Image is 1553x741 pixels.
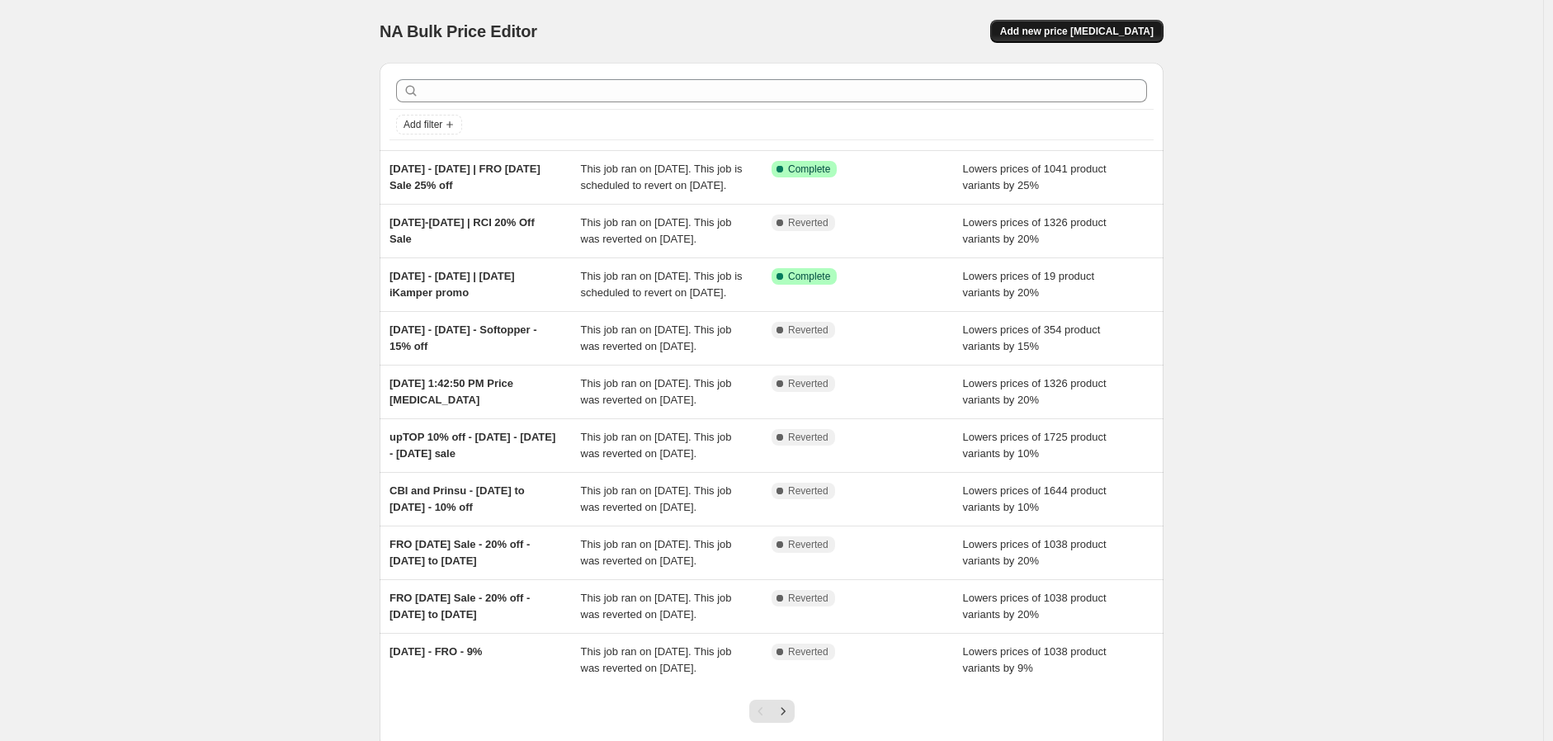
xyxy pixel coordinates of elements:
span: Lowers prices of 1038 product variants by 20% [963,592,1107,621]
span: FRO [DATE] Sale - 20% off - [DATE] to [DATE] [389,538,530,567]
span: This job ran on [DATE]. This job was reverted on [DATE]. [581,538,732,567]
span: Complete [788,163,830,176]
button: Next [772,700,795,723]
button: Add filter [396,115,462,135]
span: Reverted [788,538,828,551]
span: This job ran on [DATE]. This job was reverted on [DATE]. [581,592,732,621]
span: Reverted [788,484,828,498]
span: Lowers prices of 1725 product variants by 10% [963,431,1107,460]
span: Reverted [788,431,828,444]
span: Lowers prices of 1326 product variants by 20% [963,216,1107,245]
nav: Pagination [749,700,795,723]
span: Add filter [404,118,442,131]
span: [DATE] 1:42:50 PM Price [MEDICAL_DATA] [389,377,513,406]
span: Add new price [MEDICAL_DATA] [1000,25,1154,38]
span: Lowers prices of 19 product variants by 20% [963,270,1095,299]
span: This job ran on [DATE]. This job was reverted on [DATE]. [581,216,732,245]
span: This job ran on [DATE]. This job was reverted on [DATE]. [581,323,732,352]
span: Lowers prices of 1326 product variants by 20% [963,377,1107,406]
span: Lowers prices of 1644 product variants by 10% [963,484,1107,513]
span: [DATE] - [DATE] | [DATE] iKamper promo [389,270,515,299]
span: Complete [788,270,830,283]
span: This job ran on [DATE]. This job was reverted on [DATE]. [581,484,732,513]
span: This job ran on [DATE]. This job was reverted on [DATE]. [581,377,732,406]
span: Reverted [788,645,828,658]
span: [DATE] - FRO - 9% [389,645,482,658]
span: [DATE] - [DATE] | FRO [DATE] Sale 25% off [389,163,540,191]
span: Lowers prices of 1038 product variants by 20% [963,538,1107,567]
span: Reverted [788,592,828,605]
span: CBI and Prinsu - [DATE] to [DATE] - 10% off [389,484,525,513]
span: FRO [DATE] Sale - 20% off - [DATE] to [DATE] [389,592,530,621]
span: Reverted [788,323,828,337]
span: Lowers prices of 354 product variants by 15% [963,323,1101,352]
span: This job ran on [DATE]. This job is scheduled to revert on [DATE]. [581,163,743,191]
span: Reverted [788,216,828,229]
span: Lowers prices of 1041 product variants by 25% [963,163,1107,191]
span: [DATE]-[DATE] | RCI 20% Off Sale [389,216,535,245]
span: This job ran on [DATE]. This job was reverted on [DATE]. [581,645,732,674]
span: Reverted [788,377,828,390]
span: NA Bulk Price Editor [380,22,537,40]
span: This job ran on [DATE]. This job is scheduled to revert on [DATE]. [581,270,743,299]
span: Lowers prices of 1038 product variants by 9% [963,645,1107,674]
span: [DATE] - [DATE] - Softopper - 15% off [389,323,537,352]
span: upTOP 10% off - [DATE] - [DATE] - [DATE] sale [389,431,555,460]
span: This job ran on [DATE]. This job was reverted on [DATE]. [581,431,732,460]
button: Add new price [MEDICAL_DATA] [990,20,1164,43]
